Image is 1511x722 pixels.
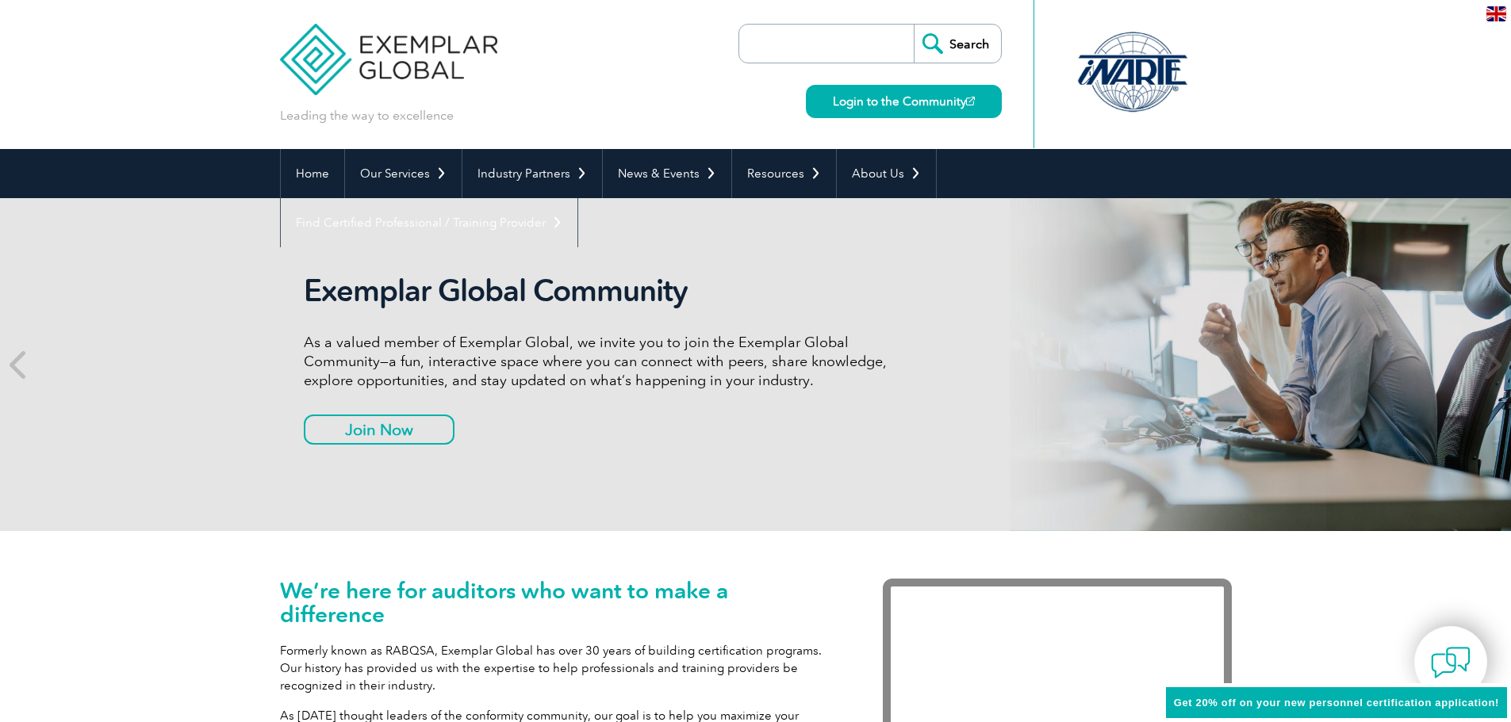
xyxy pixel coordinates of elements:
[1431,643,1471,682] img: contact-chat.png
[304,273,899,309] h2: Exemplar Global Community
[281,149,344,198] a: Home
[914,25,1001,63] input: Search
[732,149,836,198] a: Resources
[280,579,835,626] h1: We’re here for auditors who want to make a difference
[1486,6,1506,21] img: en
[304,414,454,445] a: Join Now
[603,149,731,198] a: News & Events
[280,107,454,124] p: Leading the way to excellence
[345,149,462,198] a: Our Services
[806,85,1002,118] a: Login to the Community
[280,642,835,694] p: Formerly known as RABQSA, Exemplar Global has over 30 years of building certification programs. O...
[837,149,936,198] a: About Us
[966,97,975,105] img: open_square.png
[1174,697,1499,709] span: Get 20% off on your new personnel certification application!
[304,333,899,390] p: As a valued member of Exemplar Global, we invite you to join the Exemplar Global Community—a fun,...
[462,149,602,198] a: Industry Partners
[281,198,577,247] a: Find Certified Professional / Training Provider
